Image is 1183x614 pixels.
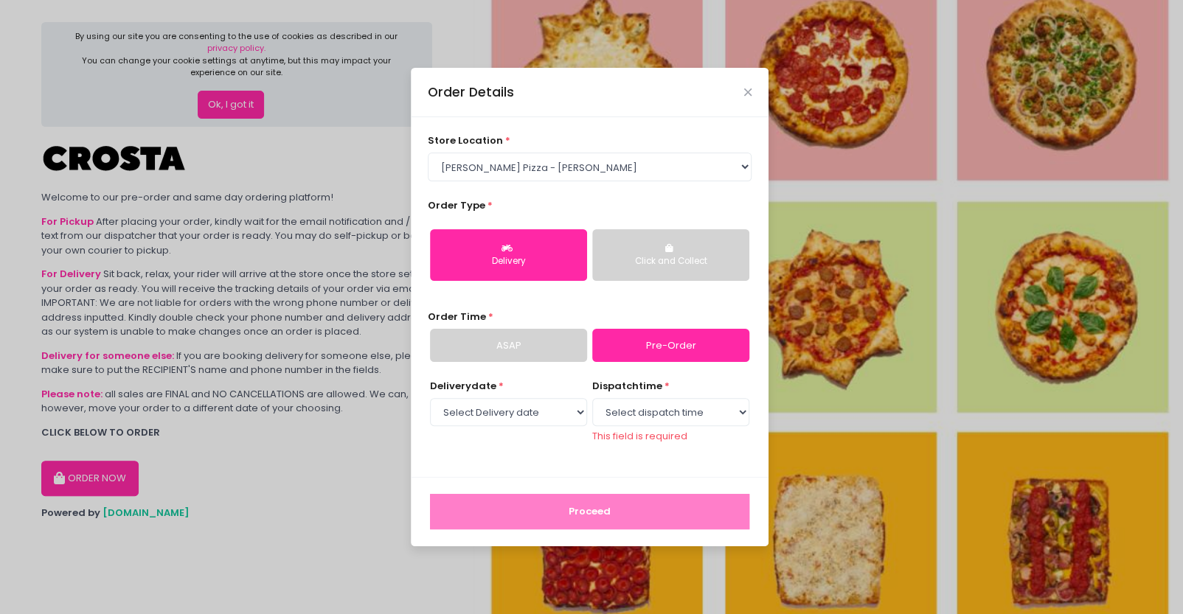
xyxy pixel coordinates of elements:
button: Close [744,88,752,96]
div: This field is required [592,429,749,444]
a: Pre-Order [592,329,749,363]
div: Click and Collect [603,255,739,268]
button: Click and Collect [592,229,749,281]
span: Order Time [428,310,486,324]
span: dispatch time [592,379,662,393]
button: Delivery [430,229,587,281]
div: Delivery [440,255,577,268]
a: ASAP [430,329,587,363]
button: Proceed [430,494,749,529]
span: store location [428,133,503,147]
span: Delivery date [430,379,496,393]
span: Order Type [428,198,485,212]
div: Order Details [428,83,514,102]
